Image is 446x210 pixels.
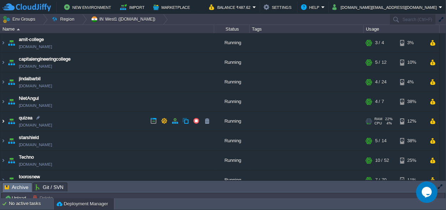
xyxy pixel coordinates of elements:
[374,121,382,126] span: CPU
[1,25,214,33] div: Name
[64,3,113,11] button: New Environment
[250,25,363,33] div: Tags
[6,170,16,190] img: AMDAwAAAACH5BAEAAAAALAAAAAABAAEAAAICRAEAOw==
[375,33,384,52] div: 3 / 4
[0,53,6,72] img: AMDAwAAAACH5BAEAAAAALAAAAAABAAEAAAICRAEAOw==
[209,3,253,11] button: Balance ₹487.62
[19,36,44,43] a: amit-college
[400,131,423,150] div: 38%
[400,112,423,131] div: 12%
[0,92,6,111] img: AMDAwAAAACH5BAEAAAAALAAAAAABAAEAAAICRAEAOw==
[2,14,38,24] button: Env Groups
[2,3,51,12] img: CloudJiffy
[0,131,6,150] img: AMDAwAAAACH5BAEAAAAALAAAAAABAAEAAAICRAEAOw==
[375,151,389,170] div: 10 / 52
[19,161,52,168] a: [DOMAIN_NAME]
[19,154,34,161] a: Techno
[19,75,41,82] a: jindalbarbil
[17,29,20,30] img: AMDAwAAAACH5BAEAAAAALAAAAAABAAEAAAICRAEAOw==
[91,14,158,24] button: IN West1 ([DOMAIN_NAME])
[400,33,423,52] div: 3%
[375,72,387,92] div: 4 / 24
[6,92,16,111] img: AMDAwAAAACH5BAEAAAAALAAAAAABAAEAAAICRAEAOw==
[332,3,439,11] button: [DOMAIN_NAME][EMAIL_ADDRESS][DOMAIN_NAME]
[214,53,250,72] div: Running
[264,3,294,11] button: Settings
[19,114,32,122] a: quizea
[6,33,16,52] img: AMDAwAAAACH5BAEAAAAALAAAAAABAAEAAAICRAEAOw==
[19,63,52,70] a: [DOMAIN_NAME]
[19,141,52,148] a: [DOMAIN_NAME]
[120,3,147,11] button: Import
[57,200,108,208] button: Deployment Manager
[385,121,392,126] span: 4%
[5,183,28,192] span: Archive
[6,131,16,150] img: AMDAwAAAACH5BAEAAAAALAAAAAABAAEAAAICRAEAOw==
[0,33,6,52] img: AMDAwAAAACH5BAEAAAAALAAAAAABAAEAAAICRAEAOw==
[32,195,55,201] button: Delete
[214,151,250,170] div: Running
[19,43,52,50] a: [DOMAIN_NAME]
[0,151,6,170] img: AMDAwAAAACH5BAEAAAAALAAAAAABAAEAAAICRAEAOw==
[214,33,250,52] div: Running
[214,72,250,92] div: Running
[52,14,77,24] button: Region
[400,170,423,190] div: 11%
[19,82,52,89] a: [DOMAIN_NAME]
[214,25,249,33] div: Status
[0,72,6,92] img: AMDAwAAAACH5BAEAAAAALAAAAAABAAEAAAICRAEAOw==
[214,112,250,131] div: Running
[385,117,393,121] span: 22%
[0,112,6,131] img: AMDAwAAAACH5BAEAAAAALAAAAAABAAEAAAICRAEAOw==
[19,56,71,63] a: capitalengineeringcollege
[416,181,439,203] iframe: chat widget
[375,170,387,190] div: 7 / 70
[0,170,6,190] img: AMDAwAAAACH5BAEAAAAALAAAAAABAAEAAAICRAEAOw==
[5,195,28,201] button: Upload
[375,53,387,72] div: 5 / 12
[400,72,423,92] div: 4%
[19,122,52,129] a: [DOMAIN_NAME]
[19,95,39,102] a: NietAngul
[374,117,382,121] span: RAM
[19,102,52,109] a: [DOMAIN_NAME]
[153,3,192,11] button: Marketplace
[9,198,53,210] div: No active tasks
[6,53,16,72] img: AMDAwAAAACH5BAEAAAAALAAAAAABAAEAAAICRAEAOw==
[375,92,384,111] div: 4 / 7
[375,131,387,150] div: 5 / 14
[364,25,439,33] div: Usage
[6,151,16,170] img: AMDAwAAAACH5BAEAAAAALAAAAAABAAEAAAICRAEAOw==
[301,3,321,11] button: Help
[19,173,40,180] a: toorosnew
[400,53,423,72] div: 10%
[214,170,250,190] div: Running
[19,134,39,141] a: starshield
[6,72,16,92] img: AMDAwAAAACH5BAEAAAAALAAAAAABAAEAAAICRAEAOw==
[6,112,16,131] img: AMDAwAAAACH5BAEAAAAALAAAAAABAAEAAAICRAEAOw==
[36,183,63,191] span: Git / SVN
[400,151,423,170] div: 25%
[214,131,250,150] div: Running
[400,92,423,111] div: 38%
[214,92,250,111] div: Running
